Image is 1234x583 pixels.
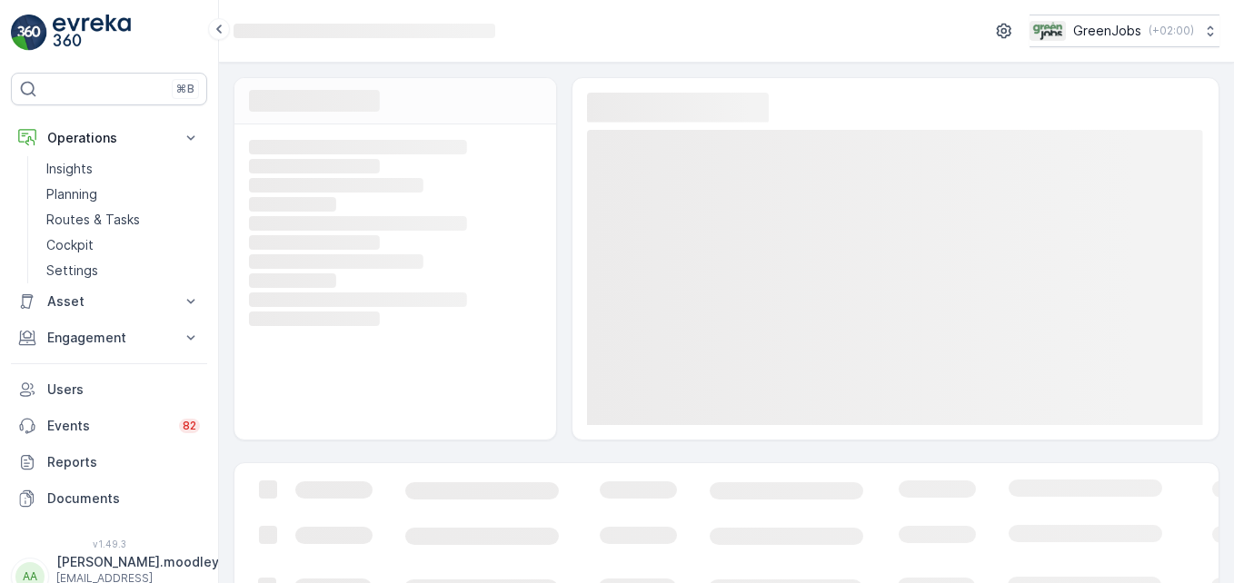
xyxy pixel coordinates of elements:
[11,371,207,408] a: Users
[46,160,93,178] p: Insights
[11,539,207,549] span: v 1.49.3
[11,444,207,480] a: Reports
[39,207,207,232] a: Routes & Tasks
[176,82,194,96] p: ⌘B
[47,129,171,147] p: Operations
[47,489,200,508] p: Documents
[183,419,196,433] p: 82
[11,283,207,320] button: Asset
[47,380,200,399] p: Users
[11,320,207,356] button: Engagement
[47,453,200,471] p: Reports
[39,156,207,182] a: Insights
[11,15,47,51] img: logo
[46,236,94,254] p: Cockpit
[47,292,171,311] p: Asset
[1149,24,1194,38] p: ( +02:00 )
[47,417,168,435] p: Events
[46,262,98,280] p: Settings
[53,15,131,51] img: logo_light-DOdMpM7g.png
[1073,22,1141,40] p: GreenJobs
[11,480,207,517] a: Documents
[39,182,207,207] a: Planning
[56,553,219,571] p: [PERSON_NAME].moodley
[39,232,207,258] a: Cockpit
[39,258,207,283] a: Settings
[47,329,171,347] p: Engagement
[11,408,207,444] a: Events82
[46,211,140,229] p: Routes & Tasks
[1030,21,1066,41] img: Green_Jobs_Logo.png
[1030,15,1219,47] button: GreenJobs(+02:00)
[11,120,207,156] button: Operations
[46,185,97,203] p: Planning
